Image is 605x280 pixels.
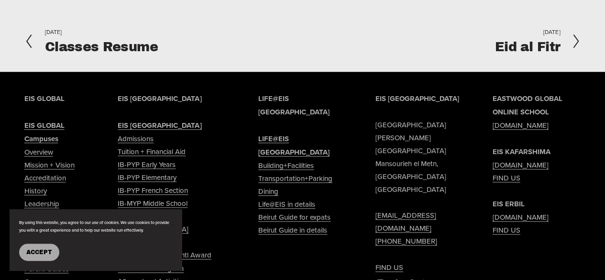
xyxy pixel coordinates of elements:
strong: EIS GLOBAL [24,120,65,131]
a: Tuition + Financial Aid [118,145,186,158]
a: FIND US [375,261,403,274]
a: Life@EIS in details [258,198,315,211]
a: History [24,184,47,197]
strong: EIS KAFARSHIMA [493,146,550,157]
p: By using this website, you agree to our use of cookies. We use cookies to provide you with a grea... [19,219,172,234]
a: Beirut Guide in details [258,224,327,236]
strong: EIS GLOBAL [24,93,65,104]
div: [DATE] [45,29,158,35]
button: Accept [19,244,59,261]
a: IB-PYP Early Years [118,158,176,171]
a: Accreditation [24,171,66,184]
p: [GEOGRAPHIC_DATA] [PERSON_NAME][GEOGRAPHIC_DATA] Mansourieh el Metn, [GEOGRAPHIC_DATA] [GEOGRAPHI... [375,92,464,274]
a: IB-PYP French Section [118,184,188,197]
a: IB-PYP Elementary [118,171,176,184]
a: Building+Facilities [258,159,314,172]
a: [DOMAIN_NAME] [493,158,549,171]
strong: EIS [GEOGRAPHIC_DATA] [118,120,201,131]
a: FIND US [493,224,520,236]
a: Transportation+Parking [258,172,332,185]
a: [DOMAIN_NAME] [493,211,549,224]
strong: LIFE@EIS [GEOGRAPHIC_DATA] [258,134,330,157]
a: EIS GLOBAL [24,119,65,132]
a: FIND US [493,171,520,184]
strong: EIS [GEOGRAPHIC_DATA] [375,93,459,104]
a: [EMAIL_ADDRESS][DOMAIN_NAME] [375,209,464,235]
a: [DOMAIN_NAME] [493,119,549,132]
strong: LIFE@EIS [GEOGRAPHIC_DATA] [258,93,330,117]
strong: EASTWOOD GLOBAL ONLINE SCHOOL [493,93,562,117]
a: Admissions [118,132,154,145]
a: [DATE] Eid al Fitr [495,29,581,54]
strong: Campuses [24,134,58,144]
h2: Eid al Fitr [495,41,560,54]
a: Mission + Vision [24,158,75,171]
a: Dining [258,185,278,198]
span: Accept [26,249,52,256]
h2: Classes Resume [45,41,158,54]
a: [PHONE_NUMBER] [375,235,437,247]
strong: EIS [GEOGRAPHIC_DATA] [118,93,201,104]
a: Campuses [24,132,58,146]
a: Beirut Guide for expats [258,211,330,224]
a: Overview [24,146,53,158]
a: IB-MYP Middle School [118,197,187,210]
a: EIS [GEOGRAPHIC_DATA] [118,119,201,132]
strong: EIS ERBIL [493,199,525,209]
a: Leadership [24,197,59,210]
div: [DATE] [495,29,560,35]
a: LIFE@EIS [GEOGRAPHIC_DATA] [258,132,347,159]
a: [DATE] Classes Resume [24,29,158,54]
section: Cookie banner [10,209,182,270]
